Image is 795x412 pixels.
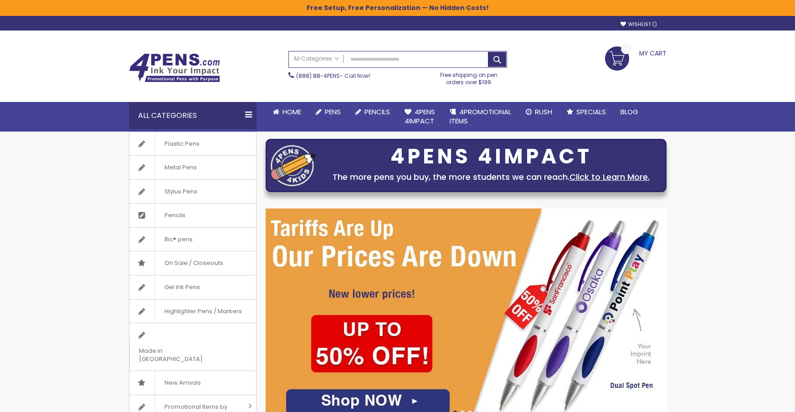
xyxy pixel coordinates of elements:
span: Blog [621,107,638,117]
span: Stylus Pens [155,180,206,203]
span: Specials [576,107,606,117]
a: Highlighter Pens / Markers [129,300,256,323]
a: Home [266,102,308,122]
a: Pens [308,102,348,122]
a: 4Pens4impact [397,102,442,132]
a: On Sale / Closeouts [129,251,256,275]
span: Made in [GEOGRAPHIC_DATA] [129,339,233,371]
a: Click to Learn More. [569,171,650,183]
a: All Categories [289,51,344,66]
div: The more pens you buy, the more students we can reach. [321,171,662,183]
span: Bic® pens [155,228,202,251]
span: Pens [325,107,341,117]
div: Free shipping on pen orders over $199 [431,68,507,86]
img: 4Pens Custom Pens and Promotional Products [129,53,220,82]
a: Pencils [129,203,256,227]
span: - Call Now! [296,72,370,80]
a: Wishlist [621,21,657,28]
span: Highlighter Pens / Markers [155,300,251,323]
a: Pencils [348,102,397,122]
a: Stylus Pens [129,180,256,203]
a: Blog [613,102,646,122]
a: (888) 88-4PENS [296,72,340,80]
a: Rush [518,102,559,122]
span: Pencils [155,203,195,227]
span: Pencils [364,107,390,117]
a: Made in [GEOGRAPHIC_DATA] [129,323,256,371]
img: four_pen_logo.png [271,145,316,186]
span: Metal Pens [155,156,206,179]
a: Bic® pens [129,228,256,251]
span: 4Pens 4impact [405,107,435,126]
span: Plastic Pens [155,132,209,156]
span: 4PROMOTIONAL ITEMS [450,107,511,126]
a: New Arrivals [129,371,256,395]
span: Home [282,107,301,117]
div: 4PENS 4IMPACT [321,147,662,166]
a: 4PROMOTIONALITEMS [442,102,518,132]
div: All Categories [129,102,256,129]
a: Specials [559,102,613,122]
a: Gel Ink Pens [129,275,256,299]
a: Plastic Pens [129,132,256,156]
span: Gel Ink Pens [155,275,209,299]
a: Metal Pens [129,156,256,179]
span: On Sale / Closeouts [155,251,232,275]
span: New Arrivals [155,371,210,395]
span: All Categories [293,55,339,62]
span: Rush [535,107,552,117]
